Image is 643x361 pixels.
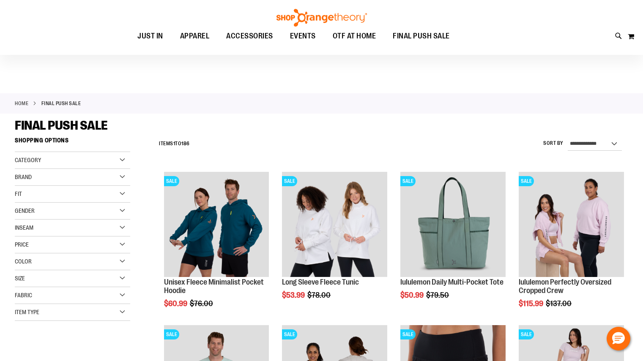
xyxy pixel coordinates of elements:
[400,291,425,299] span: $50.99
[519,172,624,277] img: lululemon Perfectly Oversized Cropped Crew
[15,275,25,282] span: Size
[519,329,534,339] span: SALE
[324,27,385,46] a: OTF AT HOME
[400,172,506,278] a: lululemon Daily Multi-Pocket ToteSALE
[164,172,269,278] a: Unisex Fleece Minimalist Pocket HoodieSALE
[307,291,332,299] span: $78.00
[519,278,611,295] a: lululemon Perfectly Oversized Cropped Crew
[384,27,458,46] a: FINAL PUSH SALE
[15,118,108,133] span: FINAL PUSH SALE
[15,292,32,299] span: Fabric
[164,329,179,339] span: SALE
[400,278,503,286] a: lululemon Daily Multi-Pocket Tote
[514,168,628,329] div: product
[15,100,28,107] a: Home
[172,27,218,46] a: APPAREL
[282,27,324,46] a: EVENTS
[173,141,175,147] span: 1
[15,258,32,265] span: Color
[137,27,163,46] span: JUST IN
[282,176,297,186] span: SALE
[282,172,387,278] a: Product image for Fleece Long SleeveSALE
[519,172,624,278] a: lululemon Perfectly Oversized Cropped CrewSALE
[282,329,297,339] span: SALE
[129,27,172,46] a: JUST IN
[278,168,391,321] div: product
[15,207,35,214] span: Gender
[180,27,210,46] span: APPAREL
[15,309,39,315] span: Item Type
[159,137,190,150] h2: Items to
[290,27,316,46] span: EVENTS
[160,168,274,329] div: product
[164,278,264,295] a: Unisex Fleece Minimalist Pocket Hoodie
[282,278,359,286] a: Long Sleeve Fleece Tunic
[15,190,22,197] span: Fit
[15,224,33,231] span: Inseam
[275,9,368,27] img: Shop Orangetheory
[400,172,506,277] img: lululemon Daily Multi-Pocket Tote
[15,174,32,180] span: Brand
[15,241,29,248] span: Price
[164,172,269,277] img: Unisex Fleece Minimalist Pocket Hoodie
[181,141,190,147] span: 186
[164,299,189,308] span: $60.99
[15,133,130,152] strong: Shopping Options
[400,176,416,186] span: SALE
[396,168,510,321] div: product
[426,291,450,299] span: $79.50
[164,176,179,186] span: SALE
[393,27,450,46] span: FINAL PUSH SALE
[543,140,564,147] label: Sort By
[333,27,376,46] span: OTF AT HOME
[282,291,306,299] span: $53.99
[519,299,544,308] span: $115.99
[218,27,282,46] a: ACCESSORIES
[607,327,630,350] button: Hello, have a question? Let’s chat.
[15,157,41,163] span: Category
[546,299,573,308] span: $137.00
[400,329,416,339] span: SALE
[282,172,387,277] img: Product image for Fleece Long Sleeve
[190,299,214,308] span: $76.00
[226,27,273,46] span: ACCESSORIES
[519,176,534,186] span: SALE
[41,100,81,107] strong: FINAL PUSH SALE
